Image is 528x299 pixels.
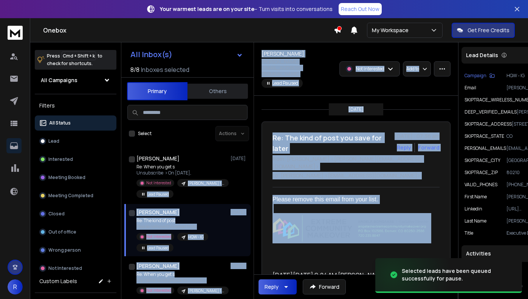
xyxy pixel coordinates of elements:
[465,194,487,200] p: First Name
[124,47,249,62] button: All Inbox(s)
[146,234,171,240] p: Not Interested
[48,193,93,199] p: Meeting Completed
[127,82,187,100] button: Primary
[262,50,304,58] h1: [PERSON_NAME]
[466,51,498,59] p: Lead Details
[8,279,23,294] button: R
[130,51,172,58] h1: All Inbox(s)
[160,5,333,13] p: – Turn visits into conversations
[35,224,116,240] button: Out of office
[273,271,434,289] div: [DATE][DATE] 9:24 AM [PERSON_NAME] < > wrote:
[465,109,517,115] p: DEEP_VERIFIED_EMAILS
[146,180,171,186] p: Not Interested
[231,263,248,269] p: [DATE]
[303,279,346,294] button: Forward
[35,73,116,88] button: All Campaigns
[48,211,65,217] p: Closed
[375,252,451,297] img: image
[35,152,116,167] button: Interested
[188,288,224,294] p: [PERSON_NAME] 1 MIN MONEY MINDSET
[48,247,81,253] p: Wrong person
[188,234,204,240] p: HQW - IG
[465,206,482,212] p: linkedin
[136,218,227,224] p: Re: The kind of post
[465,121,512,127] p: SKIPTRACE_ADDRESS
[136,224,227,230] p: Please remove this email from
[262,59,335,77] p: [PERSON_NAME][EMAIL_ADDRESS][DOMAIN_NAME]
[187,83,248,100] button: Others
[262,79,303,88] span: Lead Paused
[62,51,96,60] span: Cmd + Shift + k
[141,65,189,74] h3: Inboxes selected
[231,209,248,215] p: [DATE]
[147,245,169,251] p: Lead Paused
[273,213,431,243] img: AIorK4w9-7iEZGfWDOaEkT-_aZsD7vJYi_C32EMWTZyOlN15q9auz2SSdsq94yd1K4SsBDQwpWwSuyw
[273,132,390,154] h1: Re: The kind of post you save for later
[136,164,227,170] p: Re: When you get s
[273,172,440,179] p: to: [PERSON_NAME] <[EMAIL_ADDRESS][DOMAIN_NAME]>
[465,157,500,164] p: SKIPTRACE_CITY
[273,155,440,170] p: from: [PERSON_NAME] <[PERSON_NAME][EMAIL_ADDRESS][DOMAIN_NAME]>
[465,230,473,236] p: title
[136,277,227,283] p: My name is not [PERSON_NAME].
[465,73,495,79] button: Campaign
[465,133,504,139] p: SKIPTRACE_STATE
[465,182,497,188] p: VALID_PHONES
[406,66,419,72] p: Add to
[259,279,297,294] button: Reply
[41,76,77,84] h1: All Campaigns
[35,206,116,221] button: Closed
[273,195,434,204] div: Please remove this email from your list.
[35,100,116,111] h3: Filters
[147,192,169,197] p: Lead Paused
[452,23,515,38] button: Get Free Credits
[348,106,364,112] p: [DATE]
[188,181,224,186] p: [PERSON_NAME] 1 MIN MONEY MINDSET
[35,188,116,203] button: Meeting Completed
[35,115,116,131] button: All Status
[136,170,227,176] p: Unsubscribe > On [DATE],
[130,65,139,74] span: 8 / 8
[39,277,77,285] h3: Custom Labels
[35,261,116,276] button: Not Interested
[465,145,506,151] p: PERSONAL_EMAILS
[468,26,509,34] p: Get Free Credits
[418,144,440,151] div: Forward
[47,52,102,67] p: Press to check for shortcuts.
[35,134,116,149] button: Lead
[395,132,440,140] p: [DATE] : 07:36 am
[48,229,76,235] p: Out of office
[339,3,382,15] a: Reach Out Now
[136,262,180,270] h1: [PERSON_NAME]
[136,155,180,162] h1: [PERSON_NAME]
[465,218,486,224] p: Last Name
[372,26,412,34] p: My Workspace
[356,66,384,72] p: Not Interested
[265,283,279,291] div: Reply
[35,243,116,258] button: Wrong person
[465,85,476,91] p: Email
[136,209,180,216] h1: [PERSON_NAME]
[8,26,23,40] img: logo
[341,5,379,13] p: Reach Out Now
[231,156,248,162] p: [DATE]
[48,265,82,271] p: Not Interested
[43,26,334,35] h1: Onebox
[49,120,71,126] p: All Status
[402,267,513,282] div: Selected leads have been queued successfully for pause.
[465,73,486,79] p: Campaign
[146,288,171,293] p: Not Interested
[35,170,116,185] button: Meeting Booked
[136,271,227,277] p: Re: When you get s
[397,144,411,151] button: Reply
[48,174,85,181] p: Meeting Booked
[48,138,59,144] p: Lead
[48,156,73,162] p: Interested
[138,131,152,137] label: Select
[160,5,254,12] strong: Your warmest leads are on your site
[465,170,498,176] p: SKIPTRACE_ZIP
